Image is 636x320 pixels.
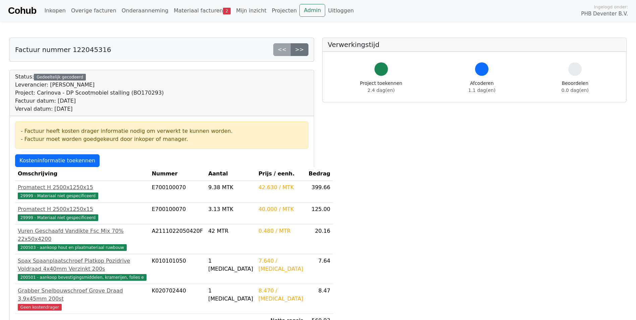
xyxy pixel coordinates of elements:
[18,214,98,221] span: 29999 - Materiaal niet gespecificeerd
[18,205,147,213] div: Promatect H 2500x1250x15
[208,257,253,273] div: 1 [MEDICAL_DATA]
[562,88,589,93] span: 0.0 dag(en)
[34,74,86,81] div: Gedeeltelijk gecodeerd
[306,181,333,203] td: 399.66
[581,10,628,18] span: PHB Deventer B.V.
[306,224,333,254] td: 20.16
[325,4,356,17] a: Uitloggen
[206,167,256,181] th: Aantal
[149,284,206,314] td: K020702440
[367,88,395,93] span: 2.4 dag(en)
[171,4,233,17] a: Materiaal facturen2
[258,183,303,192] div: 42.630 / MTK
[15,105,164,113] div: Verval datum: [DATE]
[15,89,164,97] div: Project: Carinova - DP Scootmobiel stalling (BO170293)
[306,284,333,314] td: 8.47
[233,4,269,17] a: Mijn inzicht
[223,8,231,14] span: 2
[18,287,147,311] a: Grabber Snelbouwschroef Grove Draad 3,9x45mm 200stGeen kostendrager
[42,4,68,17] a: Inkopen
[8,3,36,19] a: Cohub
[468,88,496,93] span: 1.1 dag(en)
[21,127,303,135] div: - Factuur heeft kosten drager informatie nodig om verwerkt te kunnen worden.
[208,183,253,192] div: 9.38 MTK
[149,167,206,181] th: Nummer
[149,254,206,284] td: K010101050
[306,254,333,284] td: 7.64
[149,224,206,254] td: A2111022050420F
[306,167,333,181] th: Bedrag
[328,41,621,49] h5: Verwerkingstijd
[149,203,206,224] td: E700100070
[18,274,147,281] span: 200501 - aankoop bevestigingsmiddelen, kramerijen, folies e
[291,43,308,56] a: >>
[256,167,306,181] th: Prijs / eenh.
[468,80,496,94] div: Afcoderen
[258,205,303,213] div: 40.000 / MTK
[18,183,147,200] a: Promatect H 2500x1250x1529999 - Materiaal niet gespecificeerd
[18,244,127,251] span: 200503 - aankoop hout en plaatmateriaal ruwbouw
[15,81,164,89] div: Leverancier: [PERSON_NAME]
[119,4,171,17] a: Onderaanneming
[594,4,628,10] span: Ingelogd onder:
[258,287,303,303] div: 8.470 / [MEDICAL_DATA]
[15,167,149,181] th: Omschrijving
[18,205,147,221] a: Promatect H 2500x1250x1529999 - Materiaal niet gespecificeerd
[15,154,100,167] a: Kosteninformatie toekennen
[18,257,147,273] div: Spax Spaanplaatschroef Platkop Pozidrive Voldraad 4x40mm Verzinkt 200s
[208,287,253,303] div: 1 [MEDICAL_DATA]
[258,227,303,235] div: 0.480 / MTR
[208,205,253,213] div: 3.13 MTK
[18,304,62,311] span: Geen kostendrager
[15,97,164,105] div: Factuur datum: [DATE]
[21,135,303,143] div: - Factuur moet worden goedgekeurd door inkoper of manager.
[18,257,147,281] a: Spax Spaanplaatschroef Platkop Pozidrive Voldraad 4x40mm Verzinkt 200s200501 - aankoop bevestigin...
[360,80,402,94] div: Project toekennen
[68,4,119,17] a: Overige facturen
[149,181,206,203] td: E700100070
[299,4,325,17] a: Admin
[18,183,147,192] div: Promatect H 2500x1250x15
[15,46,111,54] h5: Factuur nummer 122045316
[306,203,333,224] td: 125.00
[258,257,303,273] div: 7.640 / [MEDICAL_DATA]
[562,80,589,94] div: Beoordelen
[18,227,147,251] a: Vuren Geschaafd Vandikte Fsc Mix 70% 22x50x4200200503 - aankoop hout en plaatmateriaal ruwbouw
[18,227,147,243] div: Vuren Geschaafd Vandikte Fsc Mix 70% 22x50x4200
[269,4,300,17] a: Projecten
[208,227,253,235] div: 42 MTR
[18,193,98,199] span: 29999 - Materiaal niet gespecificeerd
[18,287,147,303] div: Grabber Snelbouwschroef Grove Draad 3,9x45mm 200st
[15,73,164,113] div: Status:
